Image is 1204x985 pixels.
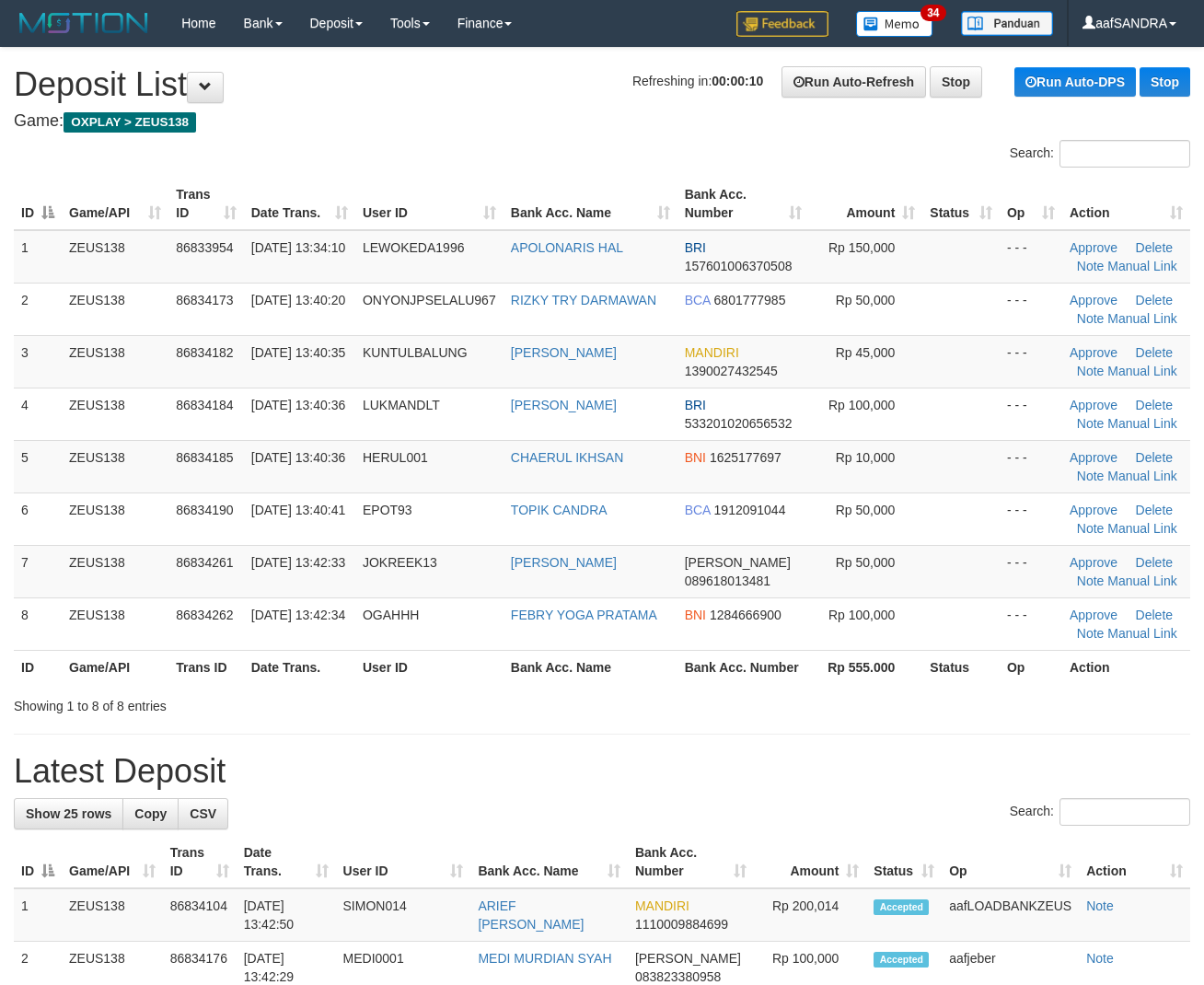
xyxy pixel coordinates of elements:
[685,364,778,378] span: Copy 1390027432545 to clipboard
[1107,416,1177,431] a: Manual Link
[828,240,895,255] span: Rp 150,000
[363,555,437,570] span: JOKREEK13
[504,178,677,230] th: Bank Acc. Name: activate to sort column ascending
[14,836,62,888] th: ID: activate to sort column descending
[1070,240,1117,255] a: Approve
[685,259,793,273] span: Copy 157601006370508 to clipboard
[1062,178,1190,230] th: Action: activate to sort column ascending
[1086,898,1114,913] a: Note
[809,650,922,684] th: Rp 555.000
[14,335,62,388] td: 3
[685,574,770,588] span: Copy 089618013481 to clipboard
[511,293,656,307] a: RIZKY TRY DARMAWAN
[355,650,504,684] th: User ID
[26,806,111,821] span: Show 25 rows
[1086,951,1114,966] a: Note
[1077,626,1105,641] a: Note
[685,503,711,517] span: BCA
[736,11,828,37] img: Feedback.jpg
[62,283,168,335] td: ZEUS138
[1000,545,1062,597] td: - - -
[632,74,763,88] span: Refreshing in:
[1070,450,1117,465] a: Approve
[635,917,728,932] span: Copy 1110009884699 to clipboard
[163,888,237,942] td: 86834104
[363,345,468,360] span: KUNTULBALUNG
[1059,140,1190,168] input: Search:
[14,440,62,492] td: 5
[1070,345,1117,360] a: Approve
[712,74,763,88] strong: 00:00:10
[511,240,623,255] a: APOLONARIS HAL
[14,178,62,230] th: ID: activate to sort column descending
[122,798,179,829] a: Copy
[62,650,168,684] th: Game/API
[685,608,706,622] span: BNI
[62,178,168,230] th: Game/API: activate to sort column ascending
[62,888,163,942] td: ZEUS138
[163,836,237,888] th: Trans ID: activate to sort column ascending
[62,440,168,492] td: ZEUS138
[942,836,1079,888] th: Op: activate to sort column ascending
[635,969,721,984] span: Copy 083823380958 to clipboard
[14,888,62,942] td: 1
[470,836,628,888] th: Bank Acc. Name: activate to sort column ascending
[1070,398,1117,412] a: Approve
[1077,521,1105,536] a: Note
[14,112,1190,131] h4: Game:
[1136,450,1173,465] a: Delete
[1136,503,1173,517] a: Delete
[1107,626,1177,641] a: Manual Link
[190,806,216,821] span: CSV
[1107,469,1177,483] a: Manual Link
[62,836,163,888] th: Game/API: activate to sort column ascending
[754,836,866,888] th: Amount: activate to sort column ascending
[1079,836,1190,888] th: Action: activate to sort column ascending
[710,608,781,622] span: Copy 1284666900 to clipboard
[836,345,896,360] span: Rp 45,000
[62,597,168,650] td: ZEUS138
[14,545,62,597] td: 7
[168,650,243,684] th: Trans ID
[635,898,689,913] span: MANDIRI
[1107,311,1177,326] a: Manual Link
[685,450,706,465] span: BNI
[504,650,677,684] th: Bank Acc. Name
[685,555,791,570] span: [PERSON_NAME]
[1077,469,1105,483] a: Note
[251,450,345,465] span: [DATE] 13:40:36
[1059,798,1190,826] input: Search:
[1136,608,1173,622] a: Delete
[355,178,504,230] th: User ID: activate to sort column ascending
[363,398,440,412] span: LUKMANDLT
[1107,259,1177,273] a: Manual Link
[363,503,412,517] span: EPOT93
[1000,388,1062,440] td: - - -
[511,503,608,517] a: TOPIK CANDRA
[62,545,168,597] td: ZEUS138
[363,608,419,622] span: OGAHHH
[1000,597,1062,650] td: - - -
[251,345,345,360] span: [DATE] 13:40:35
[685,416,793,431] span: Copy 533201020656532 to clipboard
[1000,492,1062,545] td: - - -
[781,66,926,98] a: Run Auto-Refresh
[836,450,896,465] span: Rp 10,000
[14,9,154,37] img: MOTION_logo.png
[677,178,810,230] th: Bank Acc. Number: activate to sort column ascending
[511,398,617,412] a: [PERSON_NAME]
[1000,230,1062,284] td: - - -
[836,503,896,517] span: Rp 50,000
[1000,178,1062,230] th: Op: activate to sort column ascending
[866,836,942,888] th: Status: activate to sort column ascending
[251,555,345,570] span: [DATE] 13:42:33
[511,555,617,570] a: [PERSON_NAME]
[176,240,233,255] span: 86833954
[251,240,345,255] span: [DATE] 13:34:10
[64,112,196,133] span: OXPLAY > ZEUS138
[1070,293,1117,307] a: Approve
[363,240,465,255] span: LEWOKEDA1996
[1000,650,1062,684] th: Op
[478,898,584,932] a: ARIEF [PERSON_NAME]
[511,608,657,622] a: FEBRY YOGA PRATAMA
